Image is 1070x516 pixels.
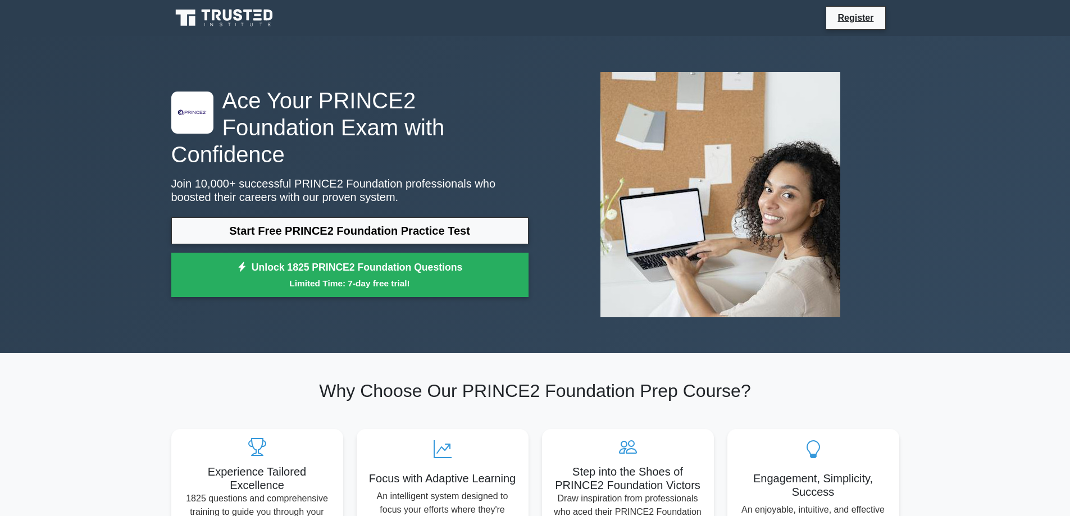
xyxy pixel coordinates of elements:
small: Limited Time: 7-day free trial! [185,277,514,290]
h1: Ace Your PRINCE2 Foundation Exam with Confidence [171,87,529,168]
a: Start Free PRINCE2 Foundation Practice Test [171,217,529,244]
h5: Experience Tailored Excellence [180,465,334,492]
h5: Focus with Adaptive Learning [366,472,520,485]
a: Register [831,11,880,25]
p: Join 10,000+ successful PRINCE2 Foundation professionals who boosted their careers with our prove... [171,177,529,204]
a: Unlock 1825 PRINCE2 Foundation QuestionsLimited Time: 7-day free trial! [171,253,529,298]
h2: Why Choose Our PRINCE2 Foundation Prep Course? [171,380,899,401]
h5: Engagement, Simplicity, Success [736,472,890,499]
h5: Step into the Shoes of PRINCE2 Foundation Victors [551,465,705,492]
